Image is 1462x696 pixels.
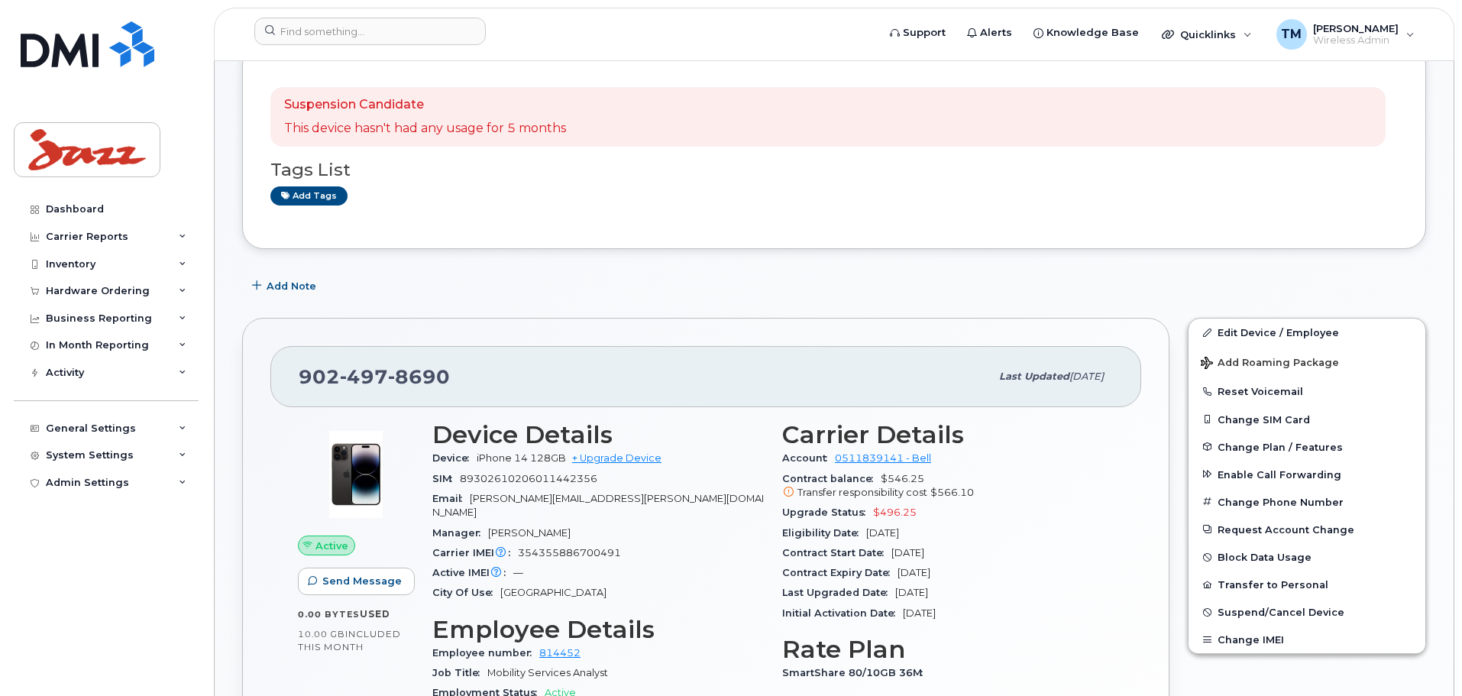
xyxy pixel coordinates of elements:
span: Contract balance [782,473,881,484]
span: Support [903,25,946,40]
span: Eligibility Date [782,527,866,539]
h3: Device Details [432,421,764,448]
span: 354355886700491 [518,547,621,558]
span: 89302610206011442356 [460,473,597,484]
span: $496.25 [873,507,917,518]
span: 497 [340,365,388,388]
span: [GEOGRAPHIC_DATA] [500,587,606,598]
span: Active IMEI [432,567,513,578]
span: Device [432,452,477,464]
button: Send Message [298,568,415,595]
span: 8690 [388,365,450,388]
span: [PERSON_NAME][EMAIL_ADDRESS][PERSON_NAME][DOMAIN_NAME] [432,493,764,518]
span: Knowledge Base [1046,25,1139,40]
input: Find something... [254,18,486,45]
button: Add Note [242,272,329,299]
span: Upgrade Status [782,507,873,518]
p: Suspension Candidate [284,96,566,114]
div: Tanner Montgomery [1266,19,1425,50]
button: Enable Call Forwarding [1189,461,1425,488]
span: Manager [432,527,488,539]
span: SmartShare 80/10GB 36M [782,667,930,678]
span: Alerts [980,25,1012,40]
span: Contract Start Date [782,547,891,558]
button: Change IMEI [1189,626,1425,653]
span: SIM [432,473,460,484]
a: Support [879,18,956,48]
button: Transfer to Personal [1189,571,1425,598]
span: Suspend/Cancel Device [1218,607,1344,618]
span: City Of Use [432,587,500,598]
span: Quicklinks [1180,28,1236,40]
p: This device hasn't had any usage for 5 months [284,120,566,138]
span: Last Upgraded Date [782,587,895,598]
a: 0511839141 - Bell [835,452,931,464]
span: Add Roaming Package [1201,357,1339,371]
span: Active [315,539,348,553]
button: Suspend/Cancel Device [1189,598,1425,626]
span: $566.10 [930,487,974,498]
span: [PERSON_NAME] [1313,22,1399,34]
span: [DATE] [903,607,936,619]
button: Add Roaming Package [1189,346,1425,377]
a: Edit Device / Employee [1189,319,1425,346]
h3: Carrier Details [782,421,1114,448]
span: Last updated [999,371,1069,382]
span: Wireless Admin [1313,34,1399,47]
span: [DATE] [866,527,899,539]
span: — [513,567,523,578]
span: 10.00 GB [298,629,345,639]
img: image20231002-3703462-njx0qo.jpeg [310,429,402,520]
span: Job Title [432,667,487,678]
span: Contract Expiry Date [782,567,898,578]
span: included this month [298,628,401,653]
span: Enable Call Forwarding [1218,468,1341,480]
h3: Tags List [270,160,1398,180]
span: Send Message [322,574,402,588]
button: Change SIM Card [1189,406,1425,433]
span: $546.25 [782,473,1114,500]
span: used [360,608,390,620]
span: [PERSON_NAME] [488,527,571,539]
span: 0.00 Bytes [298,609,360,620]
span: Account [782,452,835,464]
span: Carrier IMEI [432,547,518,558]
button: Reset Voicemail [1189,377,1425,405]
span: TM [1281,25,1302,44]
span: Mobility Services Analyst [487,667,608,678]
span: [DATE] [898,567,930,578]
span: Initial Activation Date [782,607,903,619]
span: [DATE] [1069,371,1104,382]
button: Block Data Usage [1189,543,1425,571]
h3: Employee Details [432,616,764,643]
h3: Rate Plan [782,636,1114,663]
button: Change Phone Number [1189,488,1425,516]
button: Request Account Change [1189,516,1425,543]
a: Knowledge Base [1023,18,1150,48]
a: 814452 [539,647,581,659]
span: Email [432,493,470,504]
a: Alerts [956,18,1023,48]
span: [DATE] [895,587,928,598]
span: iPhone 14 128GB [477,452,566,464]
span: Add Note [267,279,316,293]
span: Employee number [432,647,539,659]
span: Transfer responsibility cost [797,487,927,498]
button: Change Plan / Features [1189,433,1425,461]
a: Add tags [270,186,348,206]
span: 902 [299,365,450,388]
div: Quicklinks [1151,19,1263,50]
span: [DATE] [891,547,924,558]
span: Change Plan / Features [1218,441,1343,452]
a: + Upgrade Device [572,452,661,464]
